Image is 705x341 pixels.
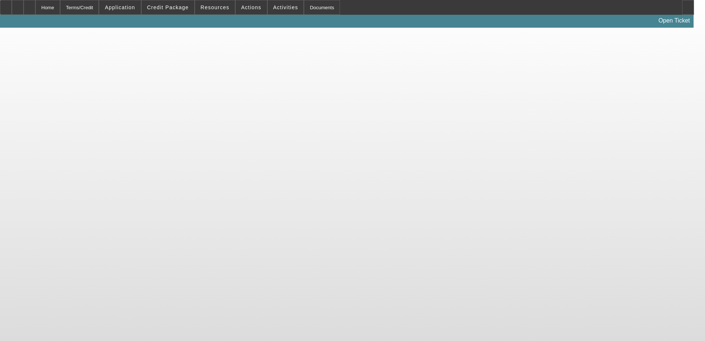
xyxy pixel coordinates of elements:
button: Credit Package [142,0,194,14]
button: Application [99,0,140,14]
button: Activities [268,0,304,14]
span: Activities [273,4,298,10]
button: Actions [236,0,267,14]
a: Open Ticket [656,14,693,27]
span: Actions [241,4,261,10]
span: Resources [201,4,229,10]
span: Application [105,4,135,10]
span: Credit Package [147,4,189,10]
button: Resources [195,0,235,14]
